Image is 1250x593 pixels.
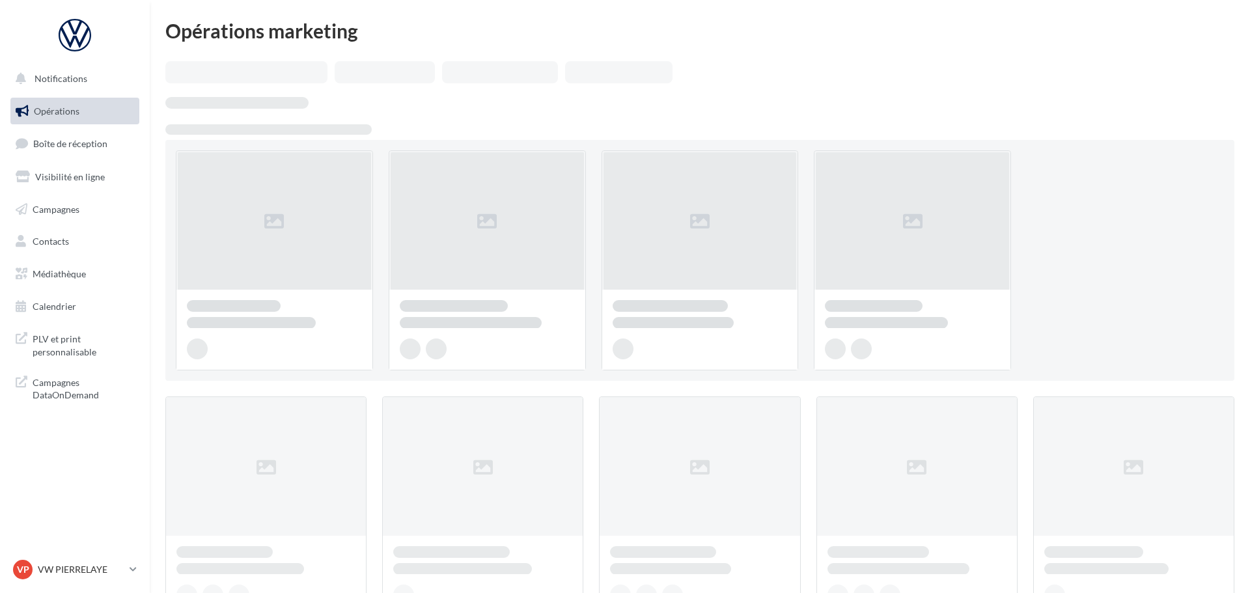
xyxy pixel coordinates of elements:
[8,163,142,191] a: Visibilité en ligne
[33,138,107,149] span: Boîte de réception
[33,268,86,279] span: Médiathèque
[35,73,87,84] span: Notifications
[8,325,142,363] a: PLV et print personnalisable
[34,105,79,117] span: Opérations
[8,260,142,288] a: Médiathèque
[33,330,134,358] span: PLV et print personnalisable
[8,368,142,407] a: Campagnes DataOnDemand
[8,130,142,158] a: Boîte de réception
[8,293,142,320] a: Calendrier
[38,563,124,576] p: VW PIERRELAYE
[8,98,142,125] a: Opérations
[33,301,76,312] span: Calendrier
[17,563,29,576] span: VP
[33,203,79,214] span: Campagnes
[8,196,142,223] a: Campagnes
[33,236,69,247] span: Contacts
[8,65,137,92] button: Notifications
[165,21,1234,40] div: Opérations marketing
[8,228,142,255] a: Contacts
[10,557,139,582] a: VP VW PIERRELAYE
[33,374,134,402] span: Campagnes DataOnDemand
[35,171,105,182] span: Visibilité en ligne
